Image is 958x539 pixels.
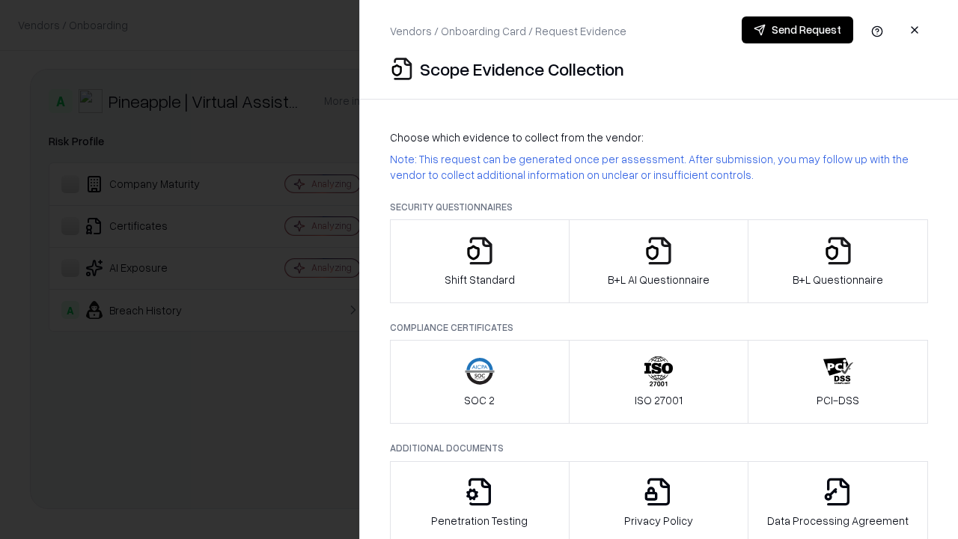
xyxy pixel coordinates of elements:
p: Penetration Testing [431,513,528,529]
button: Send Request [742,16,853,43]
p: SOC 2 [464,392,495,408]
p: Data Processing Agreement [767,513,909,529]
p: Choose which evidence to collect from the vendor: [390,130,928,145]
button: B+L Questionnaire [748,219,928,303]
p: Privacy Policy [624,513,693,529]
button: SOC 2 [390,340,570,424]
button: B+L AI Questionnaire [569,219,749,303]
button: PCI-DSS [748,340,928,424]
p: B+L Questionnaire [793,272,883,287]
p: Compliance Certificates [390,321,928,334]
p: Vendors / Onboarding Card / Request Evidence [390,23,626,39]
p: Note: This request can be generated once per assessment. After submission, you may follow up with... [390,151,928,183]
p: PCI-DSS [817,392,859,408]
p: Additional Documents [390,442,928,454]
p: B+L AI Questionnaire [608,272,710,287]
button: Shift Standard [390,219,570,303]
button: ISO 27001 [569,340,749,424]
p: ISO 27001 [635,392,683,408]
p: Security Questionnaires [390,201,928,213]
p: Shift Standard [445,272,515,287]
p: Scope Evidence Collection [420,57,624,81]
